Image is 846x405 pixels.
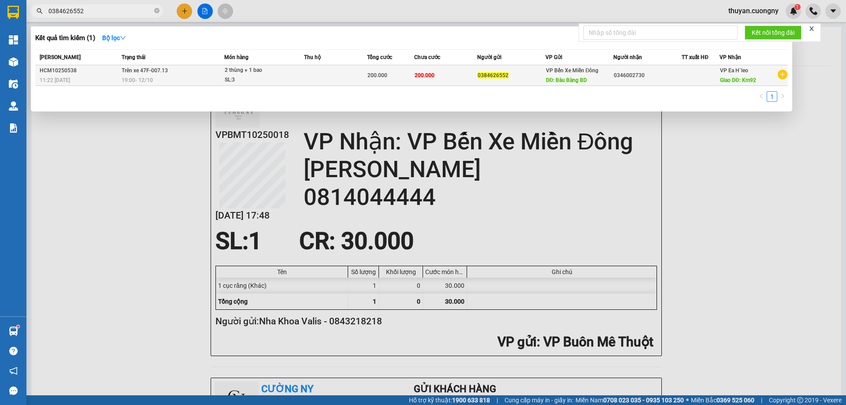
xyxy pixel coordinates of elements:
input: Nhập số tổng đài [583,26,738,40]
span: question-circle [9,347,18,355]
span: 0384626552 [478,72,508,78]
li: Next Page [777,91,788,102]
span: right [780,93,785,99]
span: Trên xe 47F-007.13 [122,67,168,74]
span: left [759,93,764,99]
span: [PERSON_NAME] [40,54,81,60]
img: logo-vxr [7,6,19,19]
div: 2 thùng + 1 bao [225,66,291,75]
li: Previous Page [756,91,767,102]
span: VP Ea H`leo [720,67,748,74]
span: Món hàng [224,54,249,60]
button: right [777,91,788,102]
span: 200.000 [415,72,434,78]
span: close [809,26,815,32]
img: solution-icon [9,123,18,133]
div: [PERSON_NAME] [75,29,146,39]
img: warehouse-icon [9,327,18,336]
span: down [120,35,126,41]
div: VP Buôn Mê Thuột [7,7,69,29]
img: warehouse-icon [9,101,18,111]
div: 0814044444 [75,39,146,52]
span: notification [9,367,18,375]
span: Gửi: [7,8,21,18]
span: TT xuất HĐ [682,54,709,60]
span: VP Bến Xe Miền Đông [546,67,599,74]
span: DĐ: Bàu Bàng BD [546,77,587,83]
span: Kết nối tổng đài [752,28,794,37]
span: 19:00 - 12/10 [122,77,153,83]
span: Tổng cước [367,54,392,60]
span: Giao DĐ: Km92 [720,77,756,83]
div: 0843218218 [7,50,69,62]
strong: Bộ lọc [102,34,126,41]
span: Người nhận [613,54,642,60]
span: close-circle [154,7,160,15]
div: VP Bến Xe Miền Đông [75,7,146,29]
img: warehouse-icon [9,79,18,89]
span: Thu hộ [304,54,321,60]
span: Trạng thái [122,54,145,60]
h3: Kết quả tìm kiếm ( 1 ) [35,33,95,43]
a: 1 [767,92,777,101]
button: Kết nối tổng đài [745,26,801,40]
span: 200.000 [367,72,387,78]
span: search [37,8,43,14]
span: message [9,386,18,395]
span: 11:22 [DATE] [40,77,70,83]
sup: 1 [17,325,19,328]
span: plus-circle [778,70,787,79]
img: dashboard-icon [9,35,18,45]
button: left [756,91,767,102]
img: warehouse-icon [9,57,18,67]
div: Nha Khoa Valis [7,29,69,50]
button: Bộ lọcdown [95,31,133,45]
div: 0346002730 [614,71,681,80]
span: Chưa cước [414,54,440,60]
div: SL: 3 [225,75,291,85]
span: VP Nhận [720,54,741,60]
li: 1 [767,91,777,102]
span: Người gửi [477,54,501,60]
input: Tìm tên, số ĐT hoặc mã đơn [48,6,152,16]
span: Nhận: [75,8,96,18]
span: VP Gửi [545,54,562,60]
span: close-circle [154,8,160,13]
div: HCM10250538 [40,66,119,75]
